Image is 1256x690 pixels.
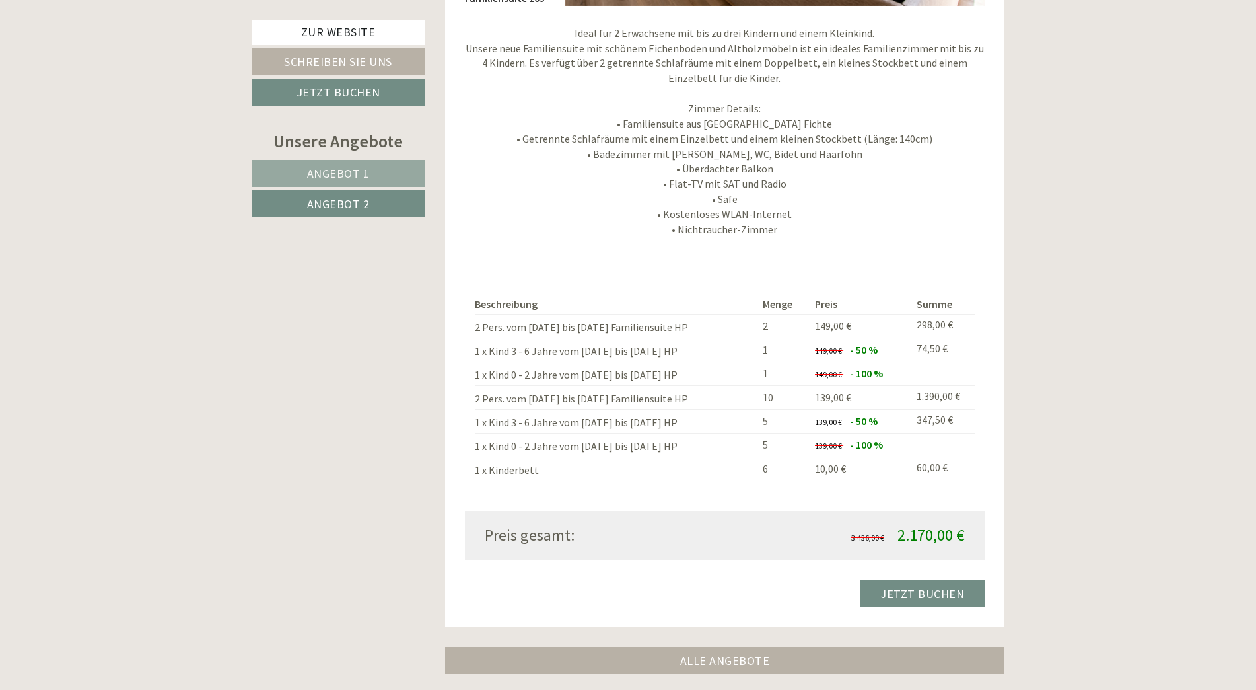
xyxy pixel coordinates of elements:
div: Sie [317,38,501,49]
div: Unsere Angebote [252,129,425,153]
td: 1 x Kinderbett [475,457,758,480]
td: 1 x Kind 0 - 2 Jahre vom [DATE] bis [DATE] HP [475,433,758,457]
th: Beschreibung [475,294,758,315]
td: 1 x Kind 3 - 6 Jahre vom [DATE] bis [DATE] HP [475,409,758,433]
span: 3.436,00 € [851,533,884,543]
span: 149,00 € [815,346,842,356]
td: 60,00 € [911,457,975,480]
span: 139,00 € [815,417,842,427]
td: 74,50 € [911,338,975,362]
a: Schreiben Sie uns [252,48,425,75]
span: - 100 % [850,438,883,451]
span: - 50 % [850,343,878,356]
a: Zur Website [252,20,425,45]
div: Guten Tag, wie können wir Ihnen helfen? [310,36,510,76]
th: Menge [757,294,810,315]
span: 139,00 € [815,441,842,451]
td: 2 [757,315,810,338]
th: Summe [911,294,975,315]
td: 5 [757,409,810,433]
small: 07:43 [317,64,501,73]
div: Preis gesamt: [475,524,725,547]
span: - 50 % [850,414,878,428]
a: Jetzt buchen [252,79,425,106]
span: Angebot 1 [307,166,370,181]
span: - 100 % [850,367,883,380]
td: 2 Pers. vom [DATE] bis [DATE] Familiensuite HP [475,385,758,409]
td: 347,50 € [911,409,975,433]
span: 10,00 € [815,462,846,475]
button: Senden [435,344,520,371]
span: 2.170,00 € [897,525,965,545]
td: 6 [757,457,810,480]
td: 1 [757,362,810,386]
td: 5 [757,433,810,457]
div: [DATE] [236,10,284,32]
td: 1 [757,338,810,362]
th: Preis [810,294,911,315]
a: ALLE ANGEBOTE [445,647,1005,674]
td: 298,00 € [911,315,975,338]
td: 1.390,00 € [911,385,975,409]
span: 149,00 € [815,369,842,379]
span: 149,00 € [815,319,851,332]
span: 139,00 € [815,391,851,404]
td: 1 x Kind 0 - 2 Jahre vom [DATE] bis [DATE] HP [475,362,758,386]
span: Angebot 2 [307,196,370,211]
td: 10 [757,385,810,409]
td: 2 Pers. vom [DATE] bis [DATE] Familiensuite HP [475,315,758,338]
p: Ideal für 2 Erwachsene mit bis zu drei Kindern und einem Kleinkind. Unsere neue Familiensuite mit... [465,26,985,237]
td: 1 x Kind 3 - 6 Jahre vom [DATE] bis [DATE] HP [475,338,758,362]
a: Jetzt buchen [860,580,985,607]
